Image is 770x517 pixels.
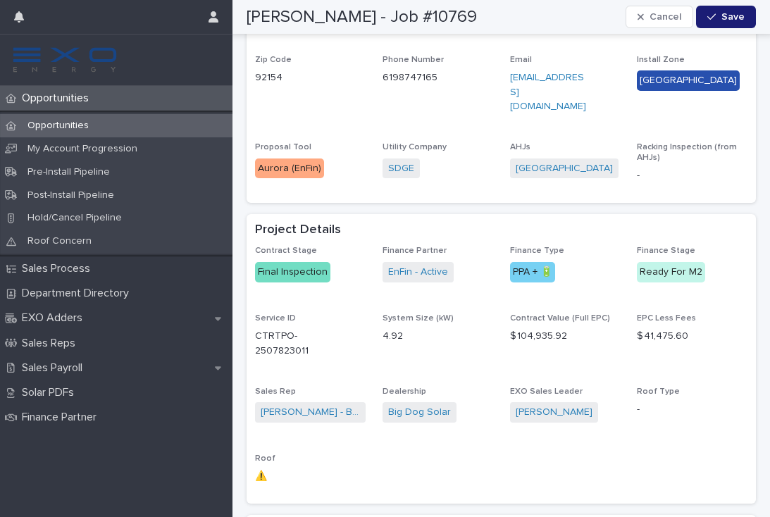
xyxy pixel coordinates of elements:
p: EXO Adders [16,311,94,325]
p: My Account Progression [16,143,149,155]
span: Phone Number [383,56,444,64]
p: CTRTPO-2507823011 [255,329,332,359]
p: $ 104,935.92 [510,329,621,344]
div: Ready For M2 [637,262,705,282]
span: Contract Stage [255,247,317,255]
span: Proposal Tool [255,143,311,151]
h2: Project Details [255,223,341,238]
p: ⚠️ [255,469,366,484]
span: Utility Company [383,143,447,151]
span: Zip Code [255,56,292,64]
span: Email [510,56,532,64]
span: EPC Less Fees [637,314,696,323]
p: - [637,168,747,183]
span: Finance Stage [637,247,695,255]
p: Roof Concern [16,235,103,247]
a: [PERSON_NAME] [516,405,592,420]
p: Sales Payroll [16,361,94,375]
a: EnFin - Active [388,265,448,280]
p: 4.92 [383,329,493,344]
p: Finance Partner [16,411,108,424]
span: Save [721,12,745,22]
a: [GEOGRAPHIC_DATA] [516,161,613,176]
div: [GEOGRAPHIC_DATA] [637,70,740,91]
p: - [637,402,747,417]
span: Cancel [650,12,681,22]
span: Install Zone [637,56,685,64]
a: [EMAIL_ADDRESS][DOMAIN_NAME] [510,73,586,112]
p: Opportunities [16,120,100,132]
p: Opportunities [16,92,100,105]
p: Pre-Install Pipeline [16,166,121,178]
p: Post-Install Pipeline [16,189,125,201]
div: Aurora (EnFin) [255,158,324,179]
img: FKS5r6ZBThi8E5hshIGi [11,46,118,74]
div: Final Inspection [255,262,330,282]
span: AHJs [510,143,530,151]
button: Cancel [626,6,693,28]
h2: [PERSON_NAME] - Job #10769 [247,7,477,27]
div: PPA + 🔋 [510,262,555,282]
span: Finance Type [510,247,564,255]
p: Hold/Cancel Pipeline [16,212,133,224]
p: Sales Reps [16,337,87,350]
p: Sales Process [16,262,101,275]
p: 92154 [255,70,366,85]
span: Racking Inspection (from AHJs) [637,143,737,161]
p: Department Directory [16,287,140,300]
span: Contract Value (Full EPC) [510,314,610,323]
a: Big Dog Solar [388,405,451,420]
span: EXO Sales Leader [510,387,583,396]
a: 6198747165 [383,73,437,82]
span: Finance Partner [383,247,447,255]
span: Sales Rep [255,387,296,396]
span: System Size (kW) [383,314,454,323]
a: [PERSON_NAME] - Big Dog Solar [261,405,360,420]
p: Solar PDFs [16,386,85,399]
span: Roof [255,454,275,463]
a: SDGE [388,161,414,176]
span: Service ID [255,314,296,323]
p: $ 41,475.60 [637,329,747,344]
span: Roof Type [637,387,680,396]
span: Dealership [383,387,426,396]
button: Save [696,6,756,28]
